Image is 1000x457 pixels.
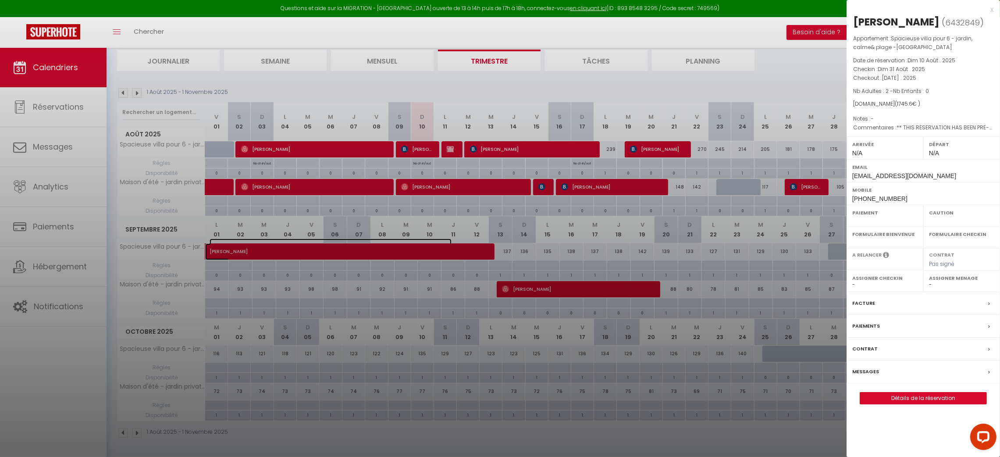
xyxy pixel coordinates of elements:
[852,195,907,202] span: [PHONE_NUMBER]
[929,208,994,217] label: Caution
[883,251,889,261] i: Sélectionner OUI si vous souhaiter envoyer les séquences de messages post-checkout
[852,367,879,376] label: Messages
[853,15,940,29] div: [PERSON_NAME]
[852,172,956,179] span: [EMAIL_ADDRESS][DOMAIN_NAME]
[852,140,918,149] label: Arrivée
[882,74,916,82] span: [DATE] . 2025
[907,57,955,64] span: Dim 10 Août . 2025
[945,17,980,28] span: 6432849
[853,56,993,65] p: Date de réservation :
[852,208,918,217] label: Paiement
[860,393,986,404] a: Détails de la réservation
[852,344,878,353] label: Contrat
[860,392,987,404] button: Détails de la réservation
[942,16,984,29] span: ( )
[893,87,929,95] span: Nb Enfants : 0
[878,65,925,73] span: Dim 31 Août . 2025
[852,274,918,282] label: Assigner Checkin
[929,150,939,157] span: N/A
[852,299,875,308] label: Facture
[853,35,972,51] span: Spacieuse villa pour 6 - jardin, calme& plage -[GEOGRAPHIC_DATA]
[895,100,920,107] span: ( € )
[853,123,993,132] p: Commentaires :
[871,115,874,122] span: -
[852,150,862,157] span: N/A
[853,100,993,108] div: [DOMAIN_NAME]
[852,163,994,171] label: Email
[853,74,993,82] p: Checkout :
[929,274,994,282] label: Assigner Menage
[852,321,880,331] label: Paiements
[852,251,882,259] label: A relancer
[853,87,929,95] span: Nb Adultes : 2 -
[847,4,993,15] div: x
[853,65,993,74] p: Checkin :
[963,420,1000,457] iframe: LiveChat chat widget
[852,230,918,239] label: Formulaire Bienvenue
[929,260,954,268] span: Pas signé
[929,251,954,257] label: Contrat
[853,34,993,52] p: Appartement :
[853,114,993,123] p: Notes :
[852,186,994,194] label: Mobile
[929,230,994,239] label: Formulaire Checkin
[897,100,912,107] span: 1745.6
[929,140,994,149] label: Départ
